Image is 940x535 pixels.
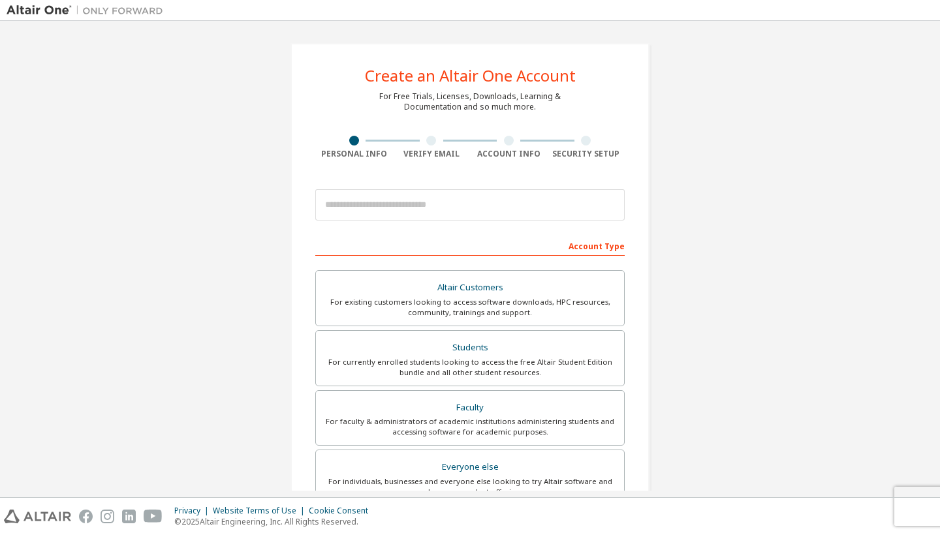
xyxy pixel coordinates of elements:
[324,339,616,357] div: Students
[122,510,136,523] img: linkedin.svg
[324,357,616,378] div: For currently enrolled students looking to access the free Altair Student Edition bundle and all ...
[379,91,561,112] div: For Free Trials, Licenses, Downloads, Learning & Documentation and so much more.
[470,149,548,159] div: Account Info
[174,516,376,527] p: © 2025 Altair Engineering, Inc. All Rights Reserved.
[324,297,616,318] div: For existing customers looking to access software downloads, HPC resources, community, trainings ...
[324,458,616,476] div: Everyone else
[324,476,616,497] div: For individuals, businesses and everyone else looking to try Altair software and explore our prod...
[79,510,93,523] img: facebook.svg
[213,506,309,516] div: Website Terms of Use
[7,4,170,17] img: Altair One
[315,235,625,256] div: Account Type
[101,510,114,523] img: instagram.svg
[174,506,213,516] div: Privacy
[365,68,576,84] div: Create an Altair One Account
[315,149,393,159] div: Personal Info
[324,416,616,437] div: For faculty & administrators of academic institutions administering students and accessing softwa...
[324,399,616,417] div: Faculty
[4,510,71,523] img: altair_logo.svg
[324,279,616,297] div: Altair Customers
[144,510,163,523] img: youtube.svg
[393,149,471,159] div: Verify Email
[309,506,376,516] div: Cookie Consent
[548,149,625,159] div: Security Setup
